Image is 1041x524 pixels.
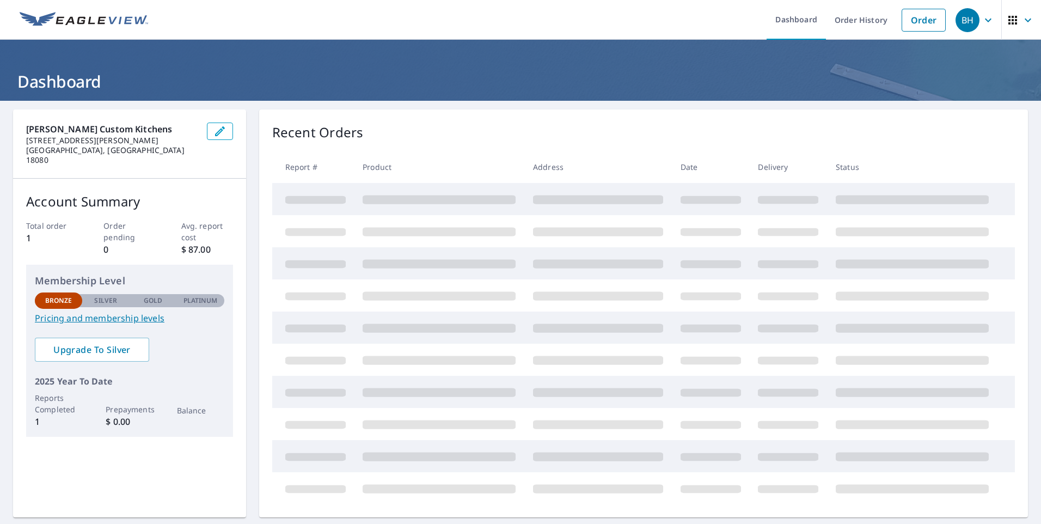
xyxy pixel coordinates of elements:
[103,220,155,243] p: Order pending
[672,151,750,183] th: Date
[20,12,148,28] img: EV Logo
[106,415,153,428] p: $ 0.00
[177,405,224,416] p: Balance
[272,123,364,142] p: Recent Orders
[26,231,78,245] p: 1
[44,344,140,356] span: Upgrade To Silver
[13,70,1028,93] h1: Dashboard
[749,151,827,183] th: Delivery
[35,392,82,415] p: Reports Completed
[94,296,117,306] p: Silver
[827,151,997,183] th: Status
[35,415,82,428] p: 1
[181,220,233,243] p: Avg. report cost
[35,273,224,288] p: Membership Level
[45,296,72,306] p: Bronze
[272,151,354,183] th: Report #
[183,296,218,306] p: Platinum
[26,220,78,231] p: Total order
[144,296,162,306] p: Gold
[26,136,198,145] p: [STREET_ADDRESS][PERSON_NAME]
[524,151,672,183] th: Address
[106,404,153,415] p: Prepayments
[103,243,155,256] p: 0
[26,145,198,165] p: [GEOGRAPHIC_DATA], [GEOGRAPHIC_DATA] 18080
[354,151,524,183] th: Product
[35,312,224,325] a: Pricing and membership levels
[956,8,979,32] div: BH
[35,375,224,388] p: 2025 Year To Date
[26,192,233,211] p: Account Summary
[181,243,233,256] p: $ 87.00
[26,123,198,136] p: [PERSON_NAME] Custom Kitchens
[902,9,946,32] a: Order
[35,338,149,362] a: Upgrade To Silver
